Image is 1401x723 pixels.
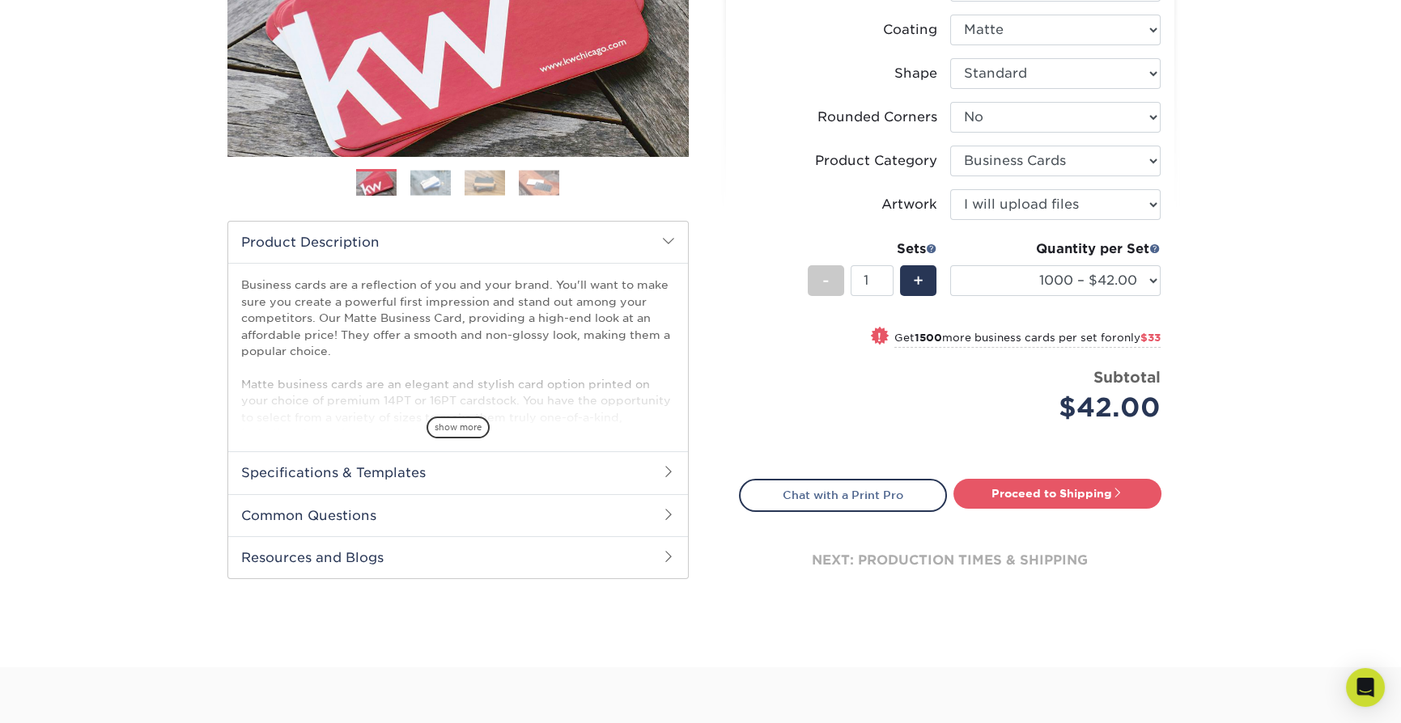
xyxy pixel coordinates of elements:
img: Business Cards 03 [465,170,505,195]
span: + [913,268,923,293]
div: $42.00 [962,388,1161,427]
div: Quantity per Set [950,239,1161,259]
span: ! [877,328,881,345]
div: Shape [894,64,937,83]
div: Coating [883,20,937,40]
div: Sets [808,239,937,259]
img: Business Cards 02 [410,170,451,195]
img: Business Cards 01 [356,163,397,204]
h2: Resources and Blogs [228,536,688,578]
div: Open Intercom Messenger [1346,668,1385,707]
span: $33 [1140,332,1161,344]
span: only [1117,332,1161,344]
img: Business Cards 04 [519,170,559,195]
p: Business cards are a reflection of you and your brand. You'll want to make sure you create a powe... [241,277,675,507]
div: Rounded Corners [817,108,937,127]
h2: Product Description [228,222,688,263]
div: Artwork [881,195,937,214]
a: Chat with a Print Pro [739,479,947,511]
strong: Subtotal [1093,368,1161,386]
h2: Common Questions [228,494,688,536]
a: Proceed to Shipping [953,479,1161,508]
span: show more [427,416,490,438]
strong: 1500 [915,332,942,344]
div: next: production times & shipping [739,512,1161,609]
div: Product Category [815,151,937,171]
span: - [822,268,830,293]
small: Get more business cards per set for [894,332,1161,348]
h2: Specifications & Templates [228,451,688,493]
